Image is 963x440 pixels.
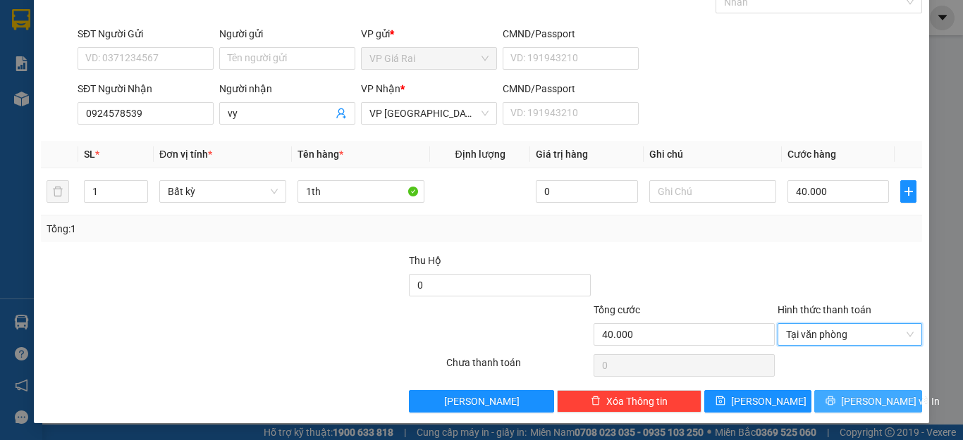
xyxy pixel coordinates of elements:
th: Ghi chú [644,141,782,168]
div: SĐT Người Nhận [78,81,214,96]
span: [PERSON_NAME] [444,394,520,409]
div: CMND/Passport [503,26,639,42]
span: Tổng cước [594,304,640,315]
span: VP Nhận [361,83,400,94]
span: [PERSON_NAME] [731,394,806,409]
button: printer[PERSON_NAME] và In [814,390,922,413]
div: Chưa thanh toán [445,355,592,379]
span: delete [591,396,601,407]
span: plus [901,186,916,197]
span: Đơn vị tính [159,149,212,160]
span: Định lượng [455,149,505,160]
input: 0 [536,180,637,203]
div: VP gửi [361,26,497,42]
div: Người gửi [219,26,355,42]
input: Ghi Chú [649,180,776,203]
span: Bất kỳ [168,181,278,202]
div: Tổng: 1 [47,221,373,237]
span: VP Sài Gòn [369,103,489,124]
span: Thu Hộ [409,255,441,266]
span: VP Giá Rai [369,48,489,69]
button: delete [47,180,69,203]
span: Tại văn phòng [786,324,914,345]
button: save[PERSON_NAME] [704,390,812,413]
span: Cước hàng [787,149,836,160]
span: Tên hàng [298,149,343,160]
div: CMND/Passport [503,81,639,96]
span: [PERSON_NAME] và In [841,394,940,409]
div: SĐT Người Gửi [78,26,214,42]
span: Xóa Thông tin [606,394,668,409]
label: Hình thức thanh toán [778,304,871,315]
span: Giá trị hàng [536,149,588,160]
input: VD: Bàn, Ghế [298,180,424,203]
span: printer [826,396,835,407]
button: [PERSON_NAME] [409,390,553,413]
div: Người nhận [219,81,355,96]
span: SL [84,149,95,160]
span: save [716,396,725,407]
span: user-add [336,108,347,119]
button: plus [900,180,916,203]
button: deleteXóa Thông tin [557,390,701,413]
